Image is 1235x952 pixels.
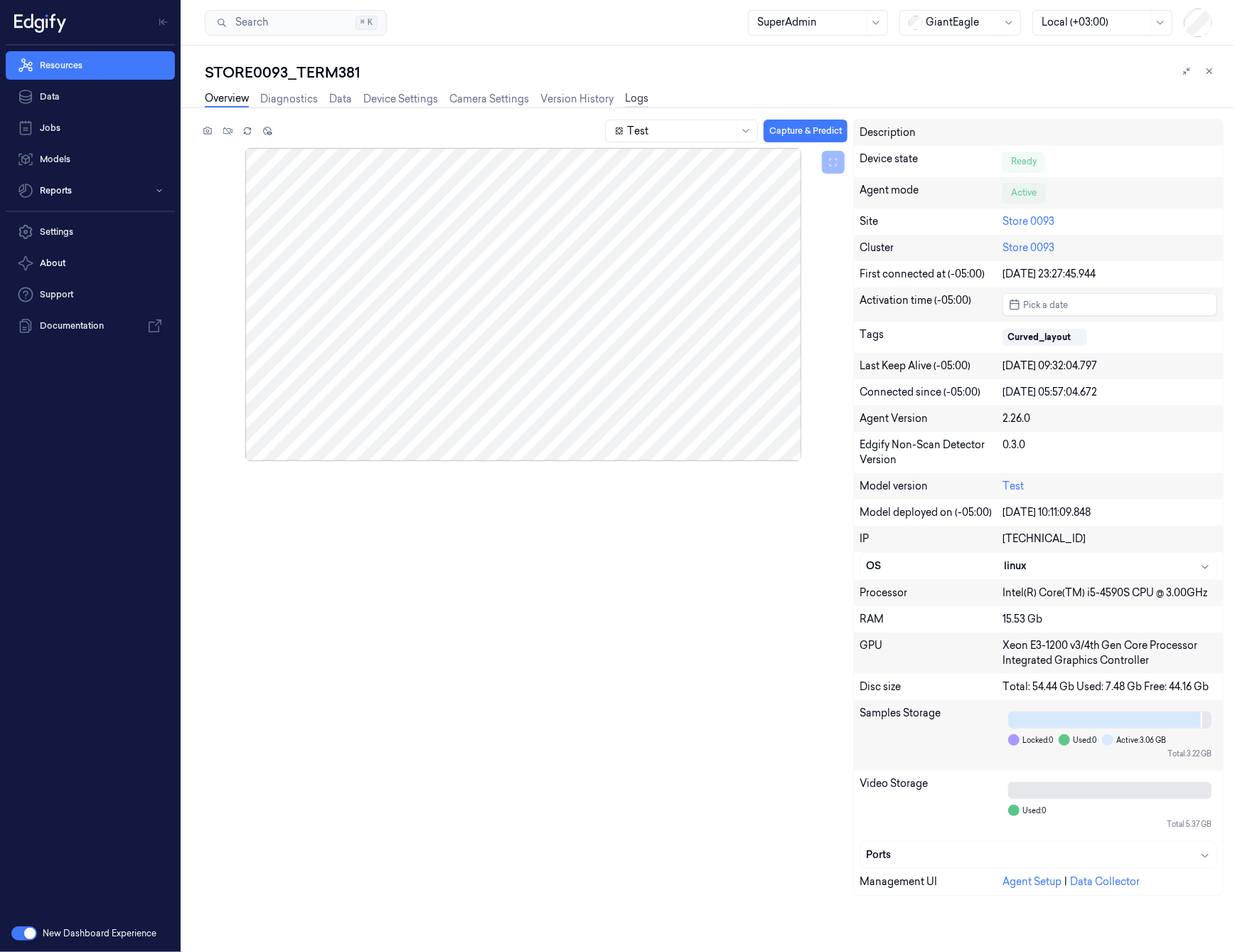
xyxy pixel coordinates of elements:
div: Xeon E3-1200 v3/4th Gen Core Processor Integrated Graphics Controller [1003,638,1217,668]
span: | [1062,875,1070,888]
div: Tags [860,327,1003,347]
span: Used: 0 [1073,735,1096,746]
button: OSlinux [860,553,1217,579]
a: Data [6,83,175,111]
div: Intel(R) Core(TM) i5-4590S CPU @ 3.00GHz [1003,586,1217,601]
a: Camera Settings [449,92,529,107]
div: Description [860,125,1003,140]
span: Used: 0 [1022,805,1046,816]
a: Models [6,145,175,174]
div: Total: 5.37 GB [1008,819,1212,830]
a: Jobs [6,114,175,142]
a: Data [329,92,352,107]
button: Search⌘K [205,10,387,36]
div: Agent mode [860,183,1003,203]
div: Site [860,214,1003,229]
div: Connected since (-05:00) [860,385,1003,400]
div: Cluster [860,240,1003,255]
div: Device state [860,152,1003,171]
span: Active: 3.06 GB [1116,735,1166,746]
a: Version History [540,92,614,107]
div: Last Keep Alive (-05:00) [860,359,1003,374]
button: Pick a date [1003,293,1217,316]
div: STORE0093_TERM381 [205,63,1224,83]
a: Overview [205,91,249,107]
div: Ports [866,847,1211,862]
div: 2.26.0 [1003,411,1217,426]
a: Test [1003,480,1024,492]
div: Edgify Non-Scan Detector Version [860,438,1003,467]
a: Support [6,280,175,309]
div: Total: 54.44 Gb Used: 7.48 Gb Free: 44.16 Gb [1003,679,1217,694]
button: Ports [860,842,1217,868]
span: Pick a date [1020,298,1068,312]
a: Store 0093 [1003,241,1054,254]
a: Documentation [6,312,175,340]
div: Disc size [860,679,1003,694]
div: Total: 3.22 GB [1008,749,1212,759]
div: Management UI [860,874,1003,889]
div: Ready [1003,152,1045,171]
button: Capture & Predict [764,120,848,142]
a: Diagnostics [260,92,318,107]
span: Locked: 0 [1022,735,1053,746]
div: Video Storage [860,776,1003,835]
div: [TECHNICAL_ID] [1003,531,1217,546]
div: Model deployed on (-05:00) [860,505,1003,520]
div: Curved_layout [1007,331,1071,344]
button: Reports [6,176,175,205]
div: IP [860,531,1003,546]
a: Resources [6,51,175,80]
div: Model version [860,479,1003,494]
span: Search [230,15,268,30]
div: GPU [860,638,1003,668]
button: About [6,249,175,277]
button: Toggle Navigation [152,11,175,33]
div: First connected at (-05:00) [860,267,1003,282]
div: [DATE] 05:57:04.672 [1003,385,1217,400]
div: Active [1003,183,1045,203]
a: Settings [6,218,175,246]
div: Activation time (-05:00) [860,293,1003,316]
div: Agent Version [860,411,1003,426]
div: Processor [860,586,1003,601]
div: 0.3.0 [1003,438,1217,467]
a: Store 0093 [1003,215,1054,228]
div: 15.53 Gb [1003,612,1217,627]
a: Device Settings [363,92,438,107]
a: Data Collector [1070,875,1140,888]
div: RAM [860,612,1003,627]
div: linux [1004,559,1211,573]
div: [DATE] 10:11:09.848 [1003,505,1217,520]
div: [DATE] 09:32:04.797 [1003,359,1217,374]
a: Agent Setup [1003,875,1062,888]
div: OS [866,559,1004,573]
div: Samples Storage [860,706,1003,765]
a: Logs [625,91,648,107]
div: [DATE] 23:27:45.944 [1003,267,1217,282]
